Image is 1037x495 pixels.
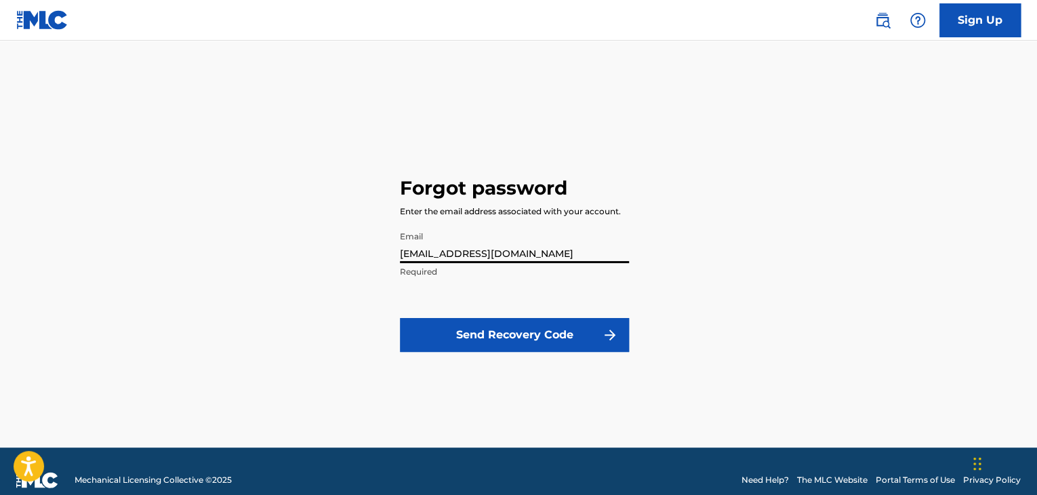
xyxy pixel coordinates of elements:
img: MLC Logo [16,10,68,30]
a: Sign Up [939,3,1021,37]
a: Privacy Policy [963,474,1021,486]
div: Enter the email address associated with your account. [400,205,621,218]
a: Need Help? [741,474,789,486]
span: Mechanical Licensing Collective © 2025 [75,474,232,486]
div: Drag [973,443,981,484]
img: logo [16,472,58,488]
button: Send Recovery Code [400,318,629,352]
a: Portal Terms of Use [876,474,955,486]
a: The MLC Website [797,474,868,486]
iframe: Chat Widget [969,430,1037,495]
p: Required [400,266,629,278]
img: help [910,12,926,28]
img: search [874,12,891,28]
div: Help [904,7,931,34]
h3: Forgot password [400,176,567,200]
a: Public Search [869,7,896,34]
img: f7272a7cc735f4ea7f67.svg [602,327,618,343]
